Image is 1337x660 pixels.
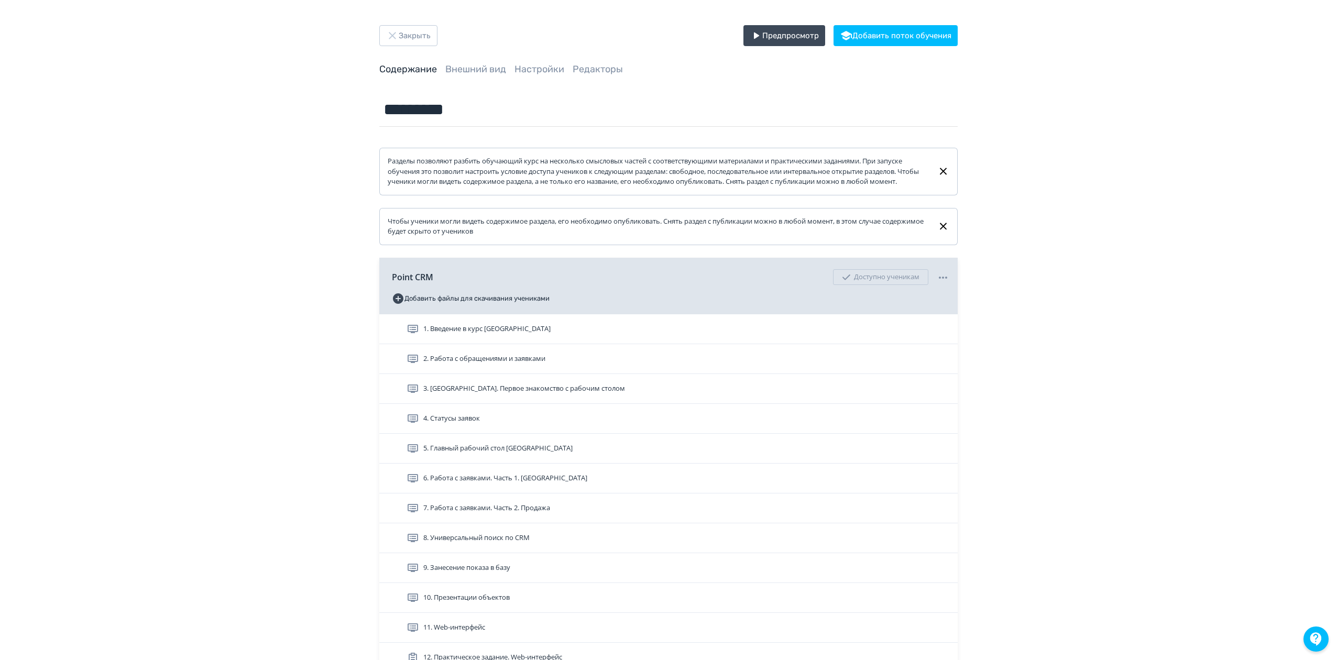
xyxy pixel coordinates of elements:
[379,523,958,553] div: 8. Универсальный поиск по CRM
[379,434,958,464] div: 5. Главный рабочий стол [GEOGRAPHIC_DATA]
[423,563,510,573] span: 9. Занесение показа в базу
[392,290,550,307] button: Добавить файлы для скачивания учениками
[379,583,958,613] div: 10. Презентации объектов
[423,473,587,483] span: 6. Работа с заявками. Часть 1. Покупка
[379,314,958,344] div: 1. Введение в курс [GEOGRAPHIC_DATA]
[833,269,928,285] div: Доступно ученикам
[379,553,958,583] div: 9. Занесение показа в базу
[573,63,623,75] a: Редакторы
[445,63,506,75] a: Внешний вид
[514,63,564,75] a: Настройки
[379,344,958,374] div: 2. Работа с обращениями и заявками
[379,493,958,523] div: 7. Работа с заявками. Часть 2. Продажа
[379,374,958,404] div: 3. [GEOGRAPHIC_DATA]. Первое знакомство с рабочим столом
[388,216,929,237] div: Чтобы ученики могли видеть содержимое раздела, его необходимо опубликовать. Снять раздел с публик...
[743,25,825,46] button: Предпросмотр
[423,324,551,334] span: 1. Введение в курс Point CRM
[423,354,545,364] span: 2. Работа с обращениями и заявками
[388,156,929,187] div: Разделы позволяют разбить обучающий курс на несколько смысловых частей с соответствующими материа...
[834,25,958,46] button: Добавить поток обучения
[379,25,437,46] button: Закрыть
[423,622,485,633] span: 11. Web-интерфейс
[379,404,958,434] div: 4. Статусы заявок
[423,503,550,513] span: 7. Работа с заявками. Часть 2. Продажа
[423,443,573,454] span: 5. Главный рабочий стол Point CRM
[379,63,437,75] a: Содержание
[423,413,480,424] span: 4. Статусы заявок
[379,613,958,643] div: 11. Web-интерфейс
[423,592,510,603] span: 10. Презентации объектов
[423,383,625,394] span: 3. Point CRM. Первое знакомство с рабочим столом
[392,271,433,283] span: Point CRM
[423,533,530,543] span: 8. Универсальный поиск по CRM
[379,464,958,493] div: 6. Работа с заявками. Часть 1. [GEOGRAPHIC_DATA]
